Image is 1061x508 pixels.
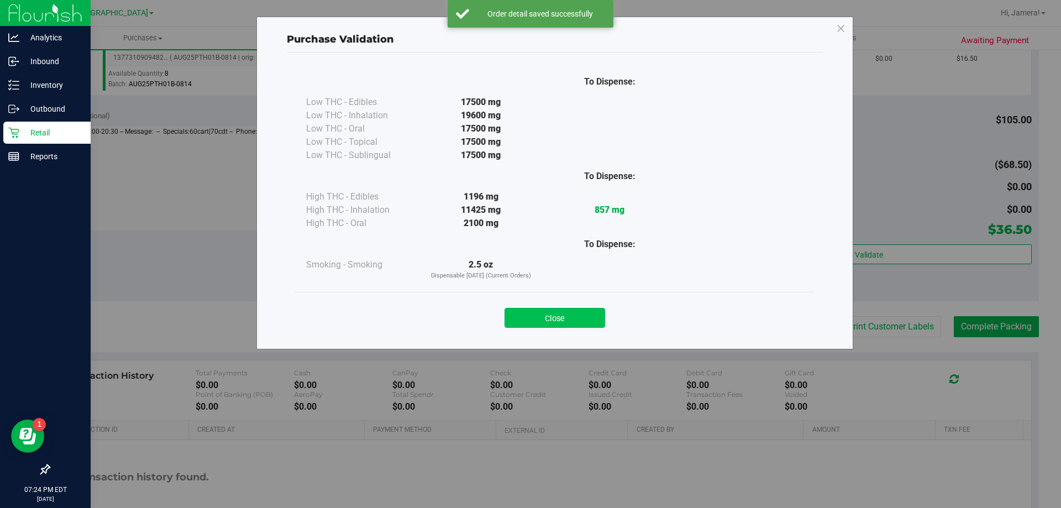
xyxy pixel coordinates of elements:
div: 1196 mg [417,190,545,203]
strong: 857 mg [595,205,624,215]
div: To Dispense: [545,238,674,251]
div: To Dispense: [545,170,674,183]
inline-svg: Retail [8,127,19,138]
p: Retail [19,126,86,139]
iframe: Resource center [11,420,44,453]
p: 07:24 PM EDT [5,485,86,495]
div: Low THC - Inhalation [306,109,417,122]
div: 17500 mg [417,96,545,109]
div: To Dispense: [545,75,674,88]
button: Close [505,308,605,328]
p: Outbound [19,102,86,116]
div: 2100 mg [417,217,545,230]
div: 17500 mg [417,122,545,135]
div: 17500 mg [417,135,545,149]
p: [DATE] [5,495,86,503]
div: Low THC - Oral [306,122,417,135]
inline-svg: Reports [8,151,19,162]
div: Smoking - Smoking [306,258,417,271]
p: Analytics [19,31,86,44]
inline-svg: Inbound [8,56,19,67]
div: High THC - Edibles [306,190,417,203]
inline-svg: Analytics [8,32,19,43]
div: Low THC - Topical [306,135,417,149]
div: 19600 mg [417,109,545,122]
span: Purchase Validation [287,33,394,45]
p: Reports [19,150,86,163]
p: Inventory [19,78,86,92]
div: Low THC - Edibles [306,96,417,109]
p: Inbound [19,55,86,68]
iframe: Resource center unread badge [33,418,46,431]
div: Low THC - Sublingual [306,149,417,162]
div: Order detail saved successfully [475,8,605,19]
div: High THC - Oral [306,217,417,230]
inline-svg: Inventory [8,80,19,91]
div: 2.5 oz [417,258,545,281]
inline-svg: Outbound [8,103,19,114]
div: 11425 mg [417,203,545,217]
p: Dispensable [DATE] (Current Orders) [417,271,545,281]
div: High THC - Inhalation [306,203,417,217]
div: 17500 mg [417,149,545,162]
